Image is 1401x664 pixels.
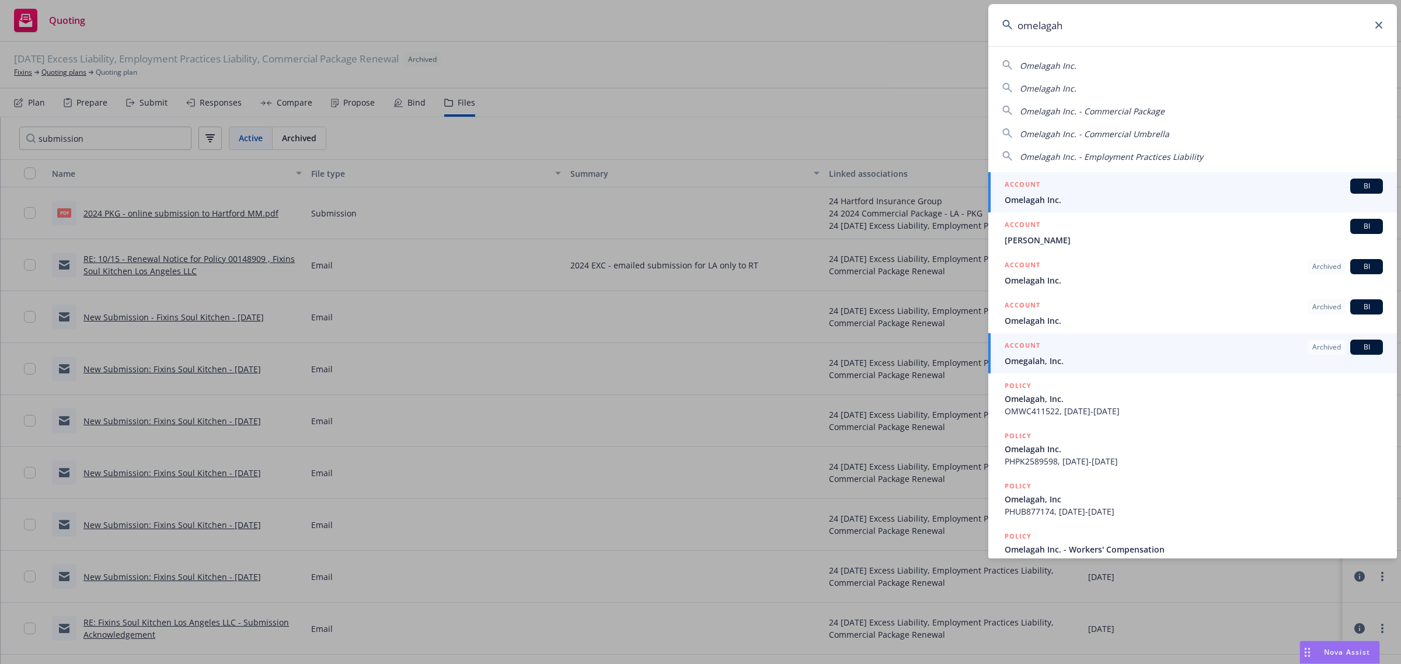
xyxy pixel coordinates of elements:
[1005,299,1040,313] h5: ACCOUNT
[1005,543,1383,555] span: Omelagah Inc. - Workers' Compensation
[1312,261,1341,272] span: Archived
[1005,480,1031,492] h5: POLICY
[1005,380,1031,392] h5: POLICY
[1355,221,1378,232] span: BI
[988,212,1397,253] a: ACCOUNTBI[PERSON_NAME]
[1355,181,1378,191] span: BI
[1005,234,1383,246] span: [PERSON_NAME]
[1005,314,1383,327] span: Omelagah Inc.
[1005,505,1383,518] span: PHUB877174, [DATE]-[DATE]
[1005,219,1040,233] h5: ACCOUNT
[1324,647,1370,657] span: Nova Assist
[1005,340,1040,354] h5: ACCOUNT
[988,293,1397,333] a: ACCOUNTArchivedBIOmelagah Inc.
[988,373,1397,424] a: POLICYOmelagah, Inc.OMWC411522, [DATE]-[DATE]
[1020,83,1076,94] span: Omelagah Inc.
[1005,493,1383,505] span: Omelagah, Inc
[988,524,1397,574] a: POLICYOmelagah Inc. - Workers' CompensationTo be assigned - 6557 - Omelagah Inc. - [DATE] 1754933...
[1005,393,1383,405] span: Omelagah, Inc.
[1299,641,1380,664] button: Nova Assist
[1005,430,1031,442] h5: POLICY
[988,172,1397,212] a: ACCOUNTBIOmelagah Inc.
[1005,194,1383,206] span: Omelagah Inc.
[1005,530,1031,542] h5: POLICY
[1005,405,1383,417] span: OMWC411522, [DATE]-[DATE]
[1355,261,1378,272] span: BI
[1312,302,1341,312] span: Archived
[1020,151,1203,162] span: Omelagah Inc. - Employment Practices Liability
[1355,302,1378,312] span: BI
[1005,355,1383,367] span: Omegalah, Inc.
[988,474,1397,524] a: POLICYOmelagah, IncPHUB877174, [DATE]-[DATE]
[1005,443,1383,455] span: Omelagah Inc.
[1020,60,1076,71] span: Omelagah Inc.
[1300,641,1315,663] div: Drag to move
[988,253,1397,293] a: ACCOUNTArchivedBIOmelagah Inc.
[1005,179,1040,193] h5: ACCOUNT
[1005,259,1040,273] h5: ACCOUNT
[988,333,1397,373] a: ACCOUNTArchivedBIOmegalah, Inc.
[988,424,1397,474] a: POLICYOmelagah Inc.PHPK2589598, [DATE]-[DATE]
[1020,128,1169,139] span: Omelagah Inc. - Commercial Umbrella
[1355,342,1378,352] span: BI
[1005,274,1383,286] span: Omelagah Inc.
[988,4,1397,46] input: Search...
[1020,106,1165,117] span: Omelagah Inc. - Commercial Package
[1005,455,1383,467] span: PHPK2589598, [DATE]-[DATE]
[1005,555,1383,568] span: To be assigned - 6557 - Omelagah Inc. - [DATE] 1754933328701, [DATE]-[DATE]
[1312,342,1341,352] span: Archived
